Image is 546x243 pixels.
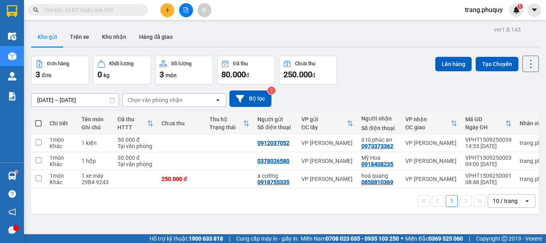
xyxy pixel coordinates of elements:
[229,234,230,243] span: |
[446,195,458,207] button: 1
[405,158,457,164] div: VP [PERSON_NAME]
[118,124,147,131] div: HTTT
[465,173,512,179] div: VPHT1509250001
[50,179,74,185] div: Khác
[494,25,521,34] div: ver 1.8.143
[133,27,179,46] button: Hàng đã giao
[405,234,463,243] span: Miền Bắc
[171,61,191,66] div: Số lượng
[405,124,451,131] div: ĐC giao
[493,197,518,205] div: 10 / trang
[246,72,249,78] span: đ
[458,5,509,15] span: trang.phuquy
[82,173,110,185] div: 1 xe máy 29B4 9243
[229,90,271,107] button: Bộ lọc
[435,57,472,71] button: Lên hàng
[64,27,96,46] button: Trên xe
[118,137,153,143] div: 50.000 đ
[128,96,183,104] div: Chọn văn phòng nhận
[401,113,461,134] th: Toggle SortBy
[221,70,246,79] span: 80.000
[98,70,102,79] span: 0
[361,115,397,122] div: Người nhận
[361,137,397,143] div: ô tô phúc an
[361,155,397,161] div: Mỹ Hoa
[279,56,337,84] button: Chưa thu250.000đ
[165,72,177,78] span: món
[50,137,74,143] div: 1 món
[109,61,134,66] div: Khối lượng
[96,27,133,46] button: Kho nhận
[461,113,516,134] th: Toggle SortBy
[50,120,74,127] div: Chi tiết
[8,172,16,180] img: warehouse-icon
[8,190,16,198] span: question-circle
[301,234,399,243] span: Miền Nam
[197,3,211,17] button: aim
[179,3,193,17] button: file-add
[301,176,353,182] div: VP [PERSON_NAME]
[361,143,393,149] div: 0973373362
[33,7,39,13] span: search
[160,3,174,17] button: plus
[301,140,353,146] div: VP [PERSON_NAME]
[524,198,530,204] svg: open
[15,171,18,173] sup: 1
[50,143,74,149] div: Khác
[469,234,470,243] span: |
[428,235,463,242] strong: 0369 525 060
[118,116,147,123] div: Đã thu
[233,61,248,66] div: Đã thu
[502,236,507,241] span: copyright
[361,173,397,179] div: hoá quang
[257,140,289,146] div: 0912037052
[465,143,512,149] div: 14:53 [DATE]
[361,125,397,131] div: Số điện thoại
[159,70,164,79] span: 3
[32,94,119,106] input: Select a date range.
[189,235,223,242] strong: 1900 633 818
[42,72,52,78] span: đơn
[82,140,110,146] div: 1 kiện
[82,158,110,164] div: 1 hộp
[301,124,347,131] div: ĐC lấy
[283,70,312,79] span: 250.000
[312,72,315,78] span: đ
[518,4,521,9] span: 1
[301,116,347,123] div: VP gửi
[165,7,170,13] span: plus
[476,57,518,71] button: Tạo Chuyến
[527,3,541,17] button: caret-down
[104,72,110,78] span: kg
[465,116,505,123] div: Mã GD
[405,176,457,182] div: VP [PERSON_NAME]
[93,56,151,84] button: Khối lượng0kg
[267,86,275,94] sup: 2
[257,116,293,123] div: Người gửi
[8,92,16,100] img: solution-icon
[201,7,207,13] span: aim
[257,173,293,179] div: a cường
[118,155,153,161] div: 30.000 đ
[31,56,89,84] button: Đơn hàng3đơn
[50,161,74,167] div: Khác
[183,7,189,13] span: file-add
[465,137,512,143] div: VPHT1509250039
[47,61,69,66] div: Đơn hàng
[50,173,74,179] div: 1 món
[118,161,153,167] div: Tại văn phòng
[405,116,451,123] div: VP nhận
[155,56,213,84] button: Số lượng3món
[209,116,243,123] div: Thu hộ
[8,32,16,40] img: warehouse-icon
[161,120,201,127] div: Chưa thu
[8,208,16,216] span: notification
[465,161,512,167] div: 09:06 [DATE]
[257,179,289,185] div: 0918755335
[8,226,16,234] span: message
[326,235,399,242] strong: 0708 023 035 - 0935 103 250
[7,5,17,17] img: logo-vxr
[465,124,505,131] div: Ngày ĐH
[209,124,243,131] div: Trạng thái
[517,4,523,9] sup: 1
